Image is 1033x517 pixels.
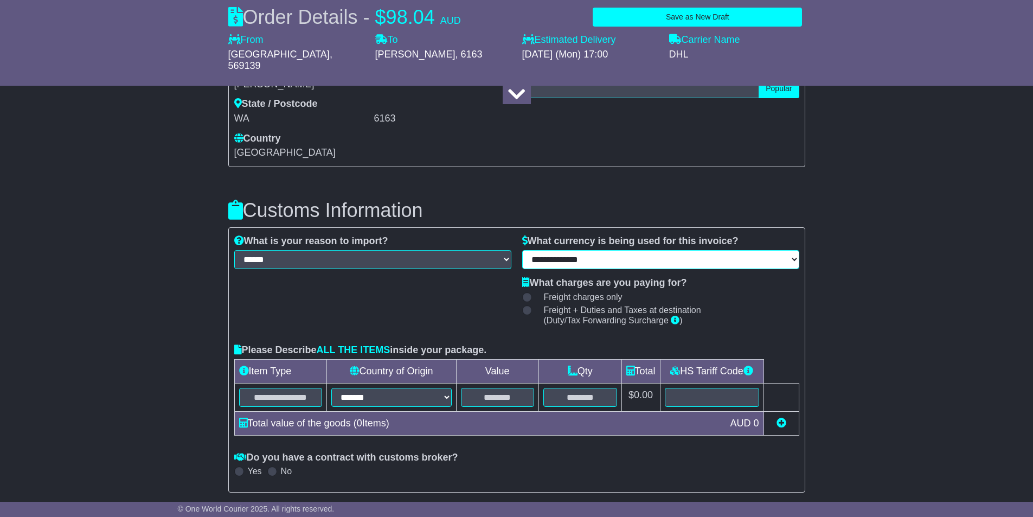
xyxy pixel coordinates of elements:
[375,49,455,60] span: [PERSON_NAME]
[178,505,335,513] span: © One World Courier 2025. All rights reserved.
[317,344,390,355] span: ALL THE ITEMS
[522,235,739,247] label: What currency is being used for this invoice?
[669,49,805,61] div: DHL
[228,49,332,72] span: , 569139
[593,8,802,27] button: Save as New Draft
[375,34,398,46] label: To
[374,113,511,125] div: 6163
[522,277,687,289] label: What charges are you paying for?
[386,6,435,28] span: 98.04
[634,390,653,400] span: 0.00
[777,418,786,429] a: Add new item
[234,416,725,431] div: Total value of the goods ( Items)
[522,49,658,61] div: [DATE] (Mon) 17:00
[228,34,264,46] label: From
[621,383,660,411] td: $
[522,34,658,46] label: Estimated Delivery
[234,147,336,158] span: [GEOGRAPHIC_DATA]
[234,344,487,356] label: Please Describe inside your package.
[327,359,456,383] td: Country of Origin
[440,15,461,26] span: AUD
[753,418,759,429] span: 0
[375,6,386,28] span: $
[248,466,262,476] label: Yes
[281,466,292,476] label: No
[234,133,281,145] label: Country
[228,5,461,29] div: Order Details -
[234,235,388,247] label: What is your reason to import?
[234,359,327,383] td: Item Type
[234,113,371,125] div: WA
[544,305,701,315] span: Freight + Duties and Taxes at destination
[669,34,740,46] label: Carrier Name
[730,418,750,429] span: AUD
[544,315,683,325] span: (Duty/Tax Forwarding Surcharge )
[456,359,538,383] td: Value
[234,452,458,464] label: Do you have a contract with customs broker?
[621,359,660,383] td: Total
[455,49,483,60] span: , 6163
[538,359,621,383] td: Qty
[357,418,362,429] span: 0
[234,98,318,110] label: State / Postcode
[660,359,763,383] td: HS Tariff Code
[530,292,623,302] label: Freight charges only
[228,200,805,221] h3: Customs Information
[228,49,330,60] span: [GEOGRAPHIC_DATA]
